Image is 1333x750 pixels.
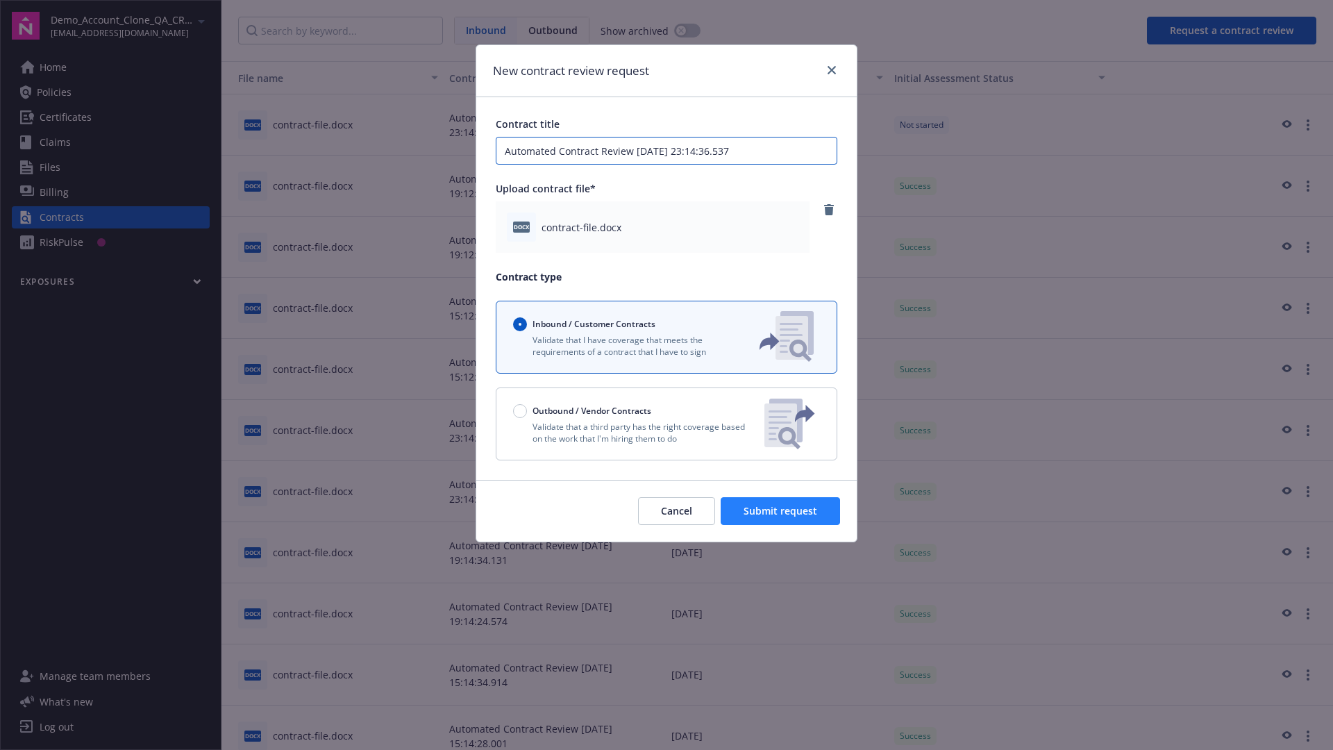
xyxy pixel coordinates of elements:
[513,334,737,358] p: Validate that I have coverage that meets the requirements of a contract that I have to sign
[513,404,527,418] input: Outbound / Vendor Contracts
[744,504,817,517] span: Submit request
[661,504,692,517] span: Cancel
[513,421,753,444] p: Validate that a third party has the right coverage based on the work that I'm hiring them to do
[496,137,837,165] input: Enter a title for this contract
[496,269,837,284] p: Contract type
[533,318,655,330] span: Inbound / Customer Contracts
[493,62,649,80] h1: New contract review request
[638,497,715,525] button: Cancel
[513,317,527,331] input: Inbound / Customer Contracts
[496,182,596,195] span: Upload contract file*
[821,201,837,218] a: remove
[496,301,837,374] button: Inbound / Customer ContractsValidate that I have coverage that meets the requirements of a contra...
[496,117,560,131] span: Contract title
[513,222,530,232] span: docx
[542,220,621,235] span: contract-file.docx
[533,405,651,417] span: Outbound / Vendor Contracts
[823,62,840,78] a: close
[496,387,837,460] button: Outbound / Vendor ContractsValidate that a third party has the right coverage based on the work t...
[721,497,840,525] button: Submit request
